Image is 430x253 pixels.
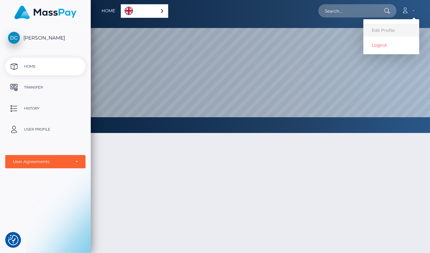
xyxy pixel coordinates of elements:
img: MassPay [14,6,76,19]
button: User Agreements [5,155,86,168]
a: User Profile [5,121,86,138]
aside: Language selected: English [121,4,168,18]
a: Logout [363,38,419,51]
p: History [8,103,83,114]
a: Edit Profile [363,24,419,37]
span: [PERSON_NAME] [5,35,86,41]
div: Language [121,4,168,18]
p: Home [8,61,83,72]
a: English [121,5,168,17]
a: Home [5,58,86,75]
button: Consent Preferences [8,235,18,245]
input: Search... [318,4,384,17]
a: Transfer [5,79,86,96]
a: Home [102,3,115,18]
p: User Profile [8,124,83,135]
a: History [5,100,86,117]
p: Transfer [8,82,83,93]
div: User Agreements [13,159,70,164]
img: Revisit consent button [8,235,18,245]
